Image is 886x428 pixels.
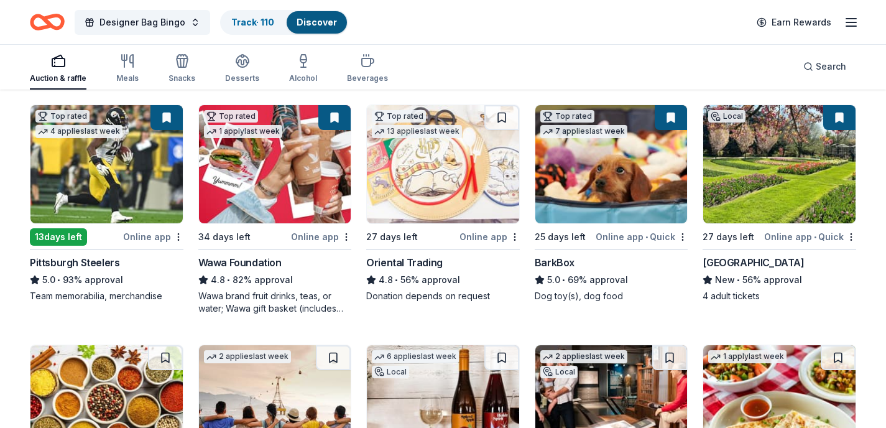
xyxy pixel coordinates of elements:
[168,73,195,83] div: Snacks
[198,230,251,244] div: 34 days left
[30,105,183,302] a: Image for Pittsburgh SteelersTop rated4 applieslast week13days leftOnline appPittsburgh Steelers5...
[540,350,627,363] div: 2 applies last week
[30,105,183,223] img: Image for Pittsburgh Steelers
[535,290,688,302] div: Dog toy(s), dog food
[764,229,856,244] div: Online app Quick
[30,49,86,90] button: Auction & raffle
[814,232,816,242] span: •
[366,230,418,244] div: 27 days left
[30,255,119,270] div: Pittsburgh Steelers
[379,272,393,287] span: 4.8
[703,272,856,287] div: 56% approval
[198,272,352,287] div: 82% approval
[540,110,594,123] div: Top rated
[562,275,565,285] span: •
[198,255,282,270] div: Wawa Foundation
[211,272,225,287] span: 4.8
[123,229,183,244] div: Online app
[535,105,688,302] a: Image for BarkBoxTop rated7 applieslast week25 days leftOnline app•QuickBarkBox5.0•69% approvalDo...
[116,73,139,83] div: Meals
[703,290,856,302] div: 4 adult tickets
[204,110,258,123] div: Top rated
[459,229,520,244] div: Online app
[291,229,351,244] div: Online app
[30,73,86,83] div: Auction & raffle
[596,229,688,244] div: Online app Quick
[708,110,745,123] div: Local
[198,290,352,315] div: Wawa brand fruit drinks, teas, or water; Wawa gift basket (includes Wawa products and coupons)
[366,290,520,302] div: Donation depends on request
[30,290,183,302] div: Team memorabilia, merchandise
[30,7,65,37] a: Home
[99,15,185,30] span: Designer Bag Bingo
[199,105,351,223] img: Image for Wawa Foundation
[749,11,839,34] a: Earn Rewards
[198,105,352,315] a: Image for Wawa FoundationTop rated1 applylast week34 days leftOnline appWawa Foundation4.8•82% ap...
[793,54,856,79] button: Search
[816,59,846,74] span: Search
[395,275,399,285] span: •
[366,255,443,270] div: Oriental Trading
[289,73,317,83] div: Alcohol
[737,275,741,285] span: •
[535,105,688,223] img: Image for BarkBox
[231,17,274,27] a: Track· 110
[715,272,735,287] span: New
[75,10,210,35] button: Designer Bag Bingo
[30,272,183,287] div: 93% approval
[535,230,586,244] div: 25 days left
[535,272,688,287] div: 69% approval
[535,255,575,270] div: BarkBox
[289,49,317,90] button: Alcohol
[220,10,348,35] button: Track· 110Discover
[372,366,409,378] div: Local
[42,272,55,287] span: 5.0
[372,125,462,138] div: 13 applies last week
[347,49,388,90] button: Beverages
[372,110,426,123] div: Top rated
[366,272,520,287] div: 56% approval
[347,73,388,83] div: Beverages
[204,125,282,138] div: 1 apply last week
[204,350,291,363] div: 2 applies last week
[540,125,627,138] div: 7 applies last week
[708,350,787,363] div: 1 apply last week
[225,73,259,83] div: Desserts
[367,105,519,223] img: Image for Oriental Trading
[547,272,560,287] span: 5.0
[372,350,459,363] div: 6 applies last week
[703,230,754,244] div: 27 days left
[703,105,856,302] a: Image for Hershey GardensLocal27 days leftOnline app•Quick[GEOGRAPHIC_DATA]New•56% approval4 adul...
[297,17,337,27] a: Discover
[366,105,520,302] a: Image for Oriental TradingTop rated13 applieslast week27 days leftOnline appOriental Trading4.8•5...
[703,255,804,270] div: [GEOGRAPHIC_DATA]
[35,125,122,138] div: 4 applies last week
[227,275,230,285] span: •
[57,275,60,285] span: •
[703,105,856,223] img: Image for Hershey Gardens
[168,49,195,90] button: Snacks
[116,49,139,90] button: Meals
[225,49,259,90] button: Desserts
[30,228,87,246] div: 13 days left
[645,232,648,242] span: •
[35,110,90,123] div: Top rated
[540,366,578,378] div: Local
